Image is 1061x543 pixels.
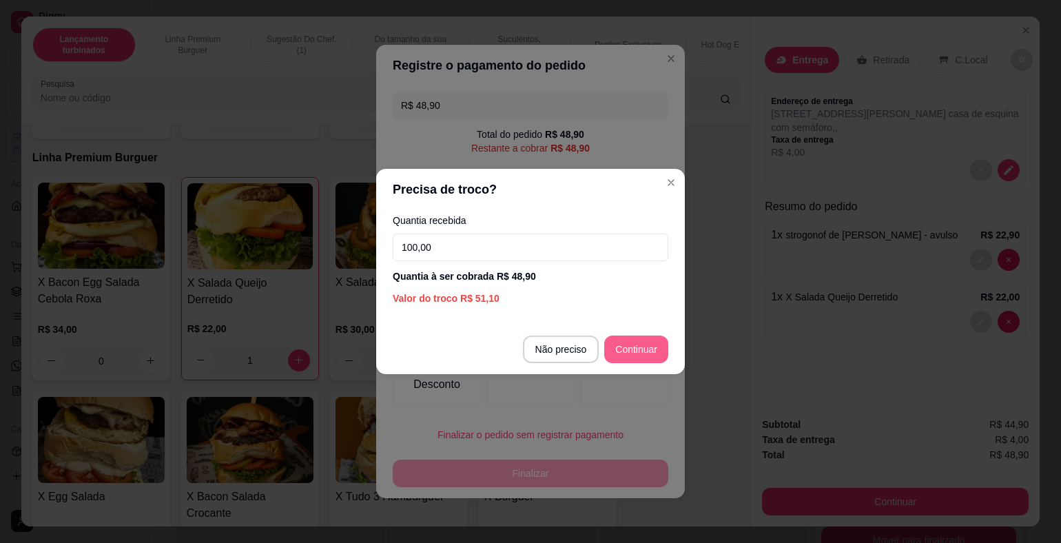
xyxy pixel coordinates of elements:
[523,336,599,363] button: Não preciso
[376,169,685,210] header: Precisa de troco?
[393,291,668,305] div: Valor do troco R$ 51,10
[393,269,668,283] div: Quantia à ser cobrada R$ 48,90
[604,336,668,363] button: Continuar
[660,172,682,194] button: Close
[393,216,668,225] label: Quantia recebida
